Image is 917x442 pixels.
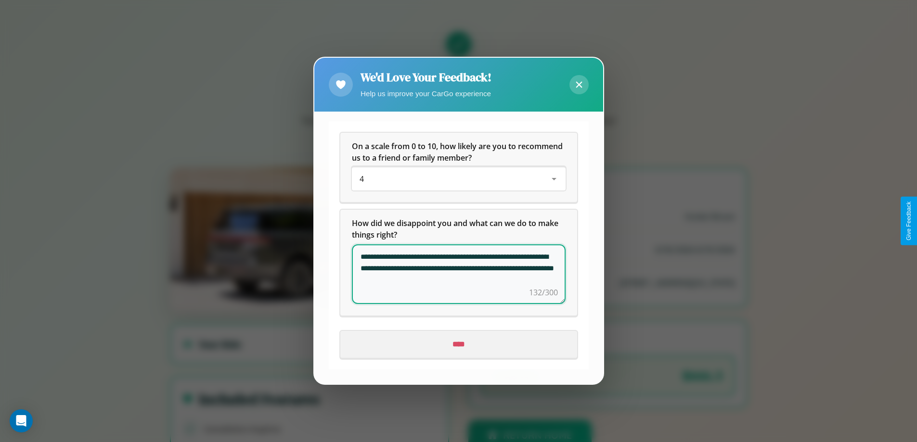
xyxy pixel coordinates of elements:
[529,287,558,299] div: 132/300
[352,218,560,240] span: How did we disappoint you and what can we do to make things right?
[352,168,566,191] div: On a scale from 0 to 10, how likely are you to recommend us to a friend or family member?
[361,87,491,100] p: Help us improve your CarGo experience
[10,409,33,432] div: Open Intercom Messenger
[352,141,565,164] span: On a scale from 0 to 10, how likely are you to recommend us to a friend or family member?
[340,133,577,202] div: On a scale from 0 to 10, how likely are you to recommend us to a friend or family member?
[905,202,912,240] div: Give Feedback
[352,141,566,164] h5: On a scale from 0 to 10, how likely are you to recommend us to a friend or family member?
[360,174,364,185] span: 4
[361,69,491,85] h2: We'd Love Your Feedback!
